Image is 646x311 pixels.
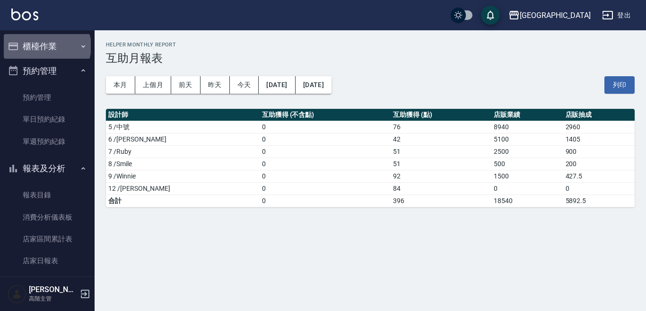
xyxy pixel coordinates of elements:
td: 396 [391,195,491,207]
td: 0 [491,182,563,195]
td: 427.5 [563,170,635,182]
a: 報表目錄 [4,184,91,206]
td: 2960 [563,121,635,133]
button: 櫃檯作業 [4,34,91,59]
button: 昨天 [201,76,230,94]
td: 8940 [491,121,563,133]
button: [DATE] [259,76,295,94]
td: 5892.5 [563,195,635,207]
div: [GEOGRAPHIC_DATA] [520,9,591,21]
button: 報表及分析 [4,156,91,181]
td: 51 [391,145,491,158]
img: Logo [11,9,38,20]
img: Person [8,284,26,303]
td: 12 /[PERSON_NAME] [106,182,260,195]
td: 2500 [491,145,563,158]
a: 單週預約紀錄 [4,131,91,152]
a: 預約管理 [4,87,91,108]
td: 8 /Smile [106,158,260,170]
td: 9 /Winnie [106,170,260,182]
td: 1405 [563,133,635,145]
td: 200 [563,158,635,170]
td: 0 [260,133,391,145]
button: 本月 [106,76,135,94]
td: 1500 [491,170,563,182]
td: 900 [563,145,635,158]
td: 500 [491,158,563,170]
h3: 互助月報表 [106,52,635,65]
a: 消費分析儀表板 [4,206,91,228]
td: 51 [391,158,491,170]
button: save [481,6,500,25]
td: 0 [260,170,391,182]
td: 76 [391,121,491,133]
td: 84 [391,182,491,195]
a: 單日預約紀錄 [4,108,91,130]
td: 0 [260,182,391,195]
button: 今天 [230,76,259,94]
th: 店販抽成 [563,109,635,121]
button: 列印 [604,76,635,94]
th: 店販業績 [491,109,563,121]
td: 0 [260,158,391,170]
td: 92 [391,170,491,182]
td: 18540 [491,195,563,207]
td: 0 [563,182,635,195]
h5: [PERSON_NAME] [29,285,77,294]
td: 5100 [491,133,563,145]
a: 店家日報表 [4,250,91,272]
table: a dense table [106,109,635,207]
td: 合計 [106,195,260,207]
td: 0 [260,121,391,133]
button: [DATE] [296,76,332,94]
th: 互助獲得 (點) [391,109,491,121]
td: 0 [260,145,391,158]
button: 預約管理 [4,59,91,83]
td: 5 /中號 [106,121,260,133]
a: 店家排行榜 [4,272,91,293]
td: 42 [391,133,491,145]
th: 設計師 [106,109,260,121]
button: 前天 [171,76,201,94]
button: 上個月 [135,76,171,94]
button: [GEOGRAPHIC_DATA] [505,6,594,25]
h2: Helper Monthly Report [106,42,635,48]
td: 7 /Ruby [106,145,260,158]
td: 0 [260,195,391,207]
p: 高階主管 [29,294,77,303]
button: 登出 [598,7,635,24]
th: 互助獲得 (不含點) [260,109,391,121]
a: 店家區間累計表 [4,228,91,250]
td: 6 /[PERSON_NAME] [106,133,260,145]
